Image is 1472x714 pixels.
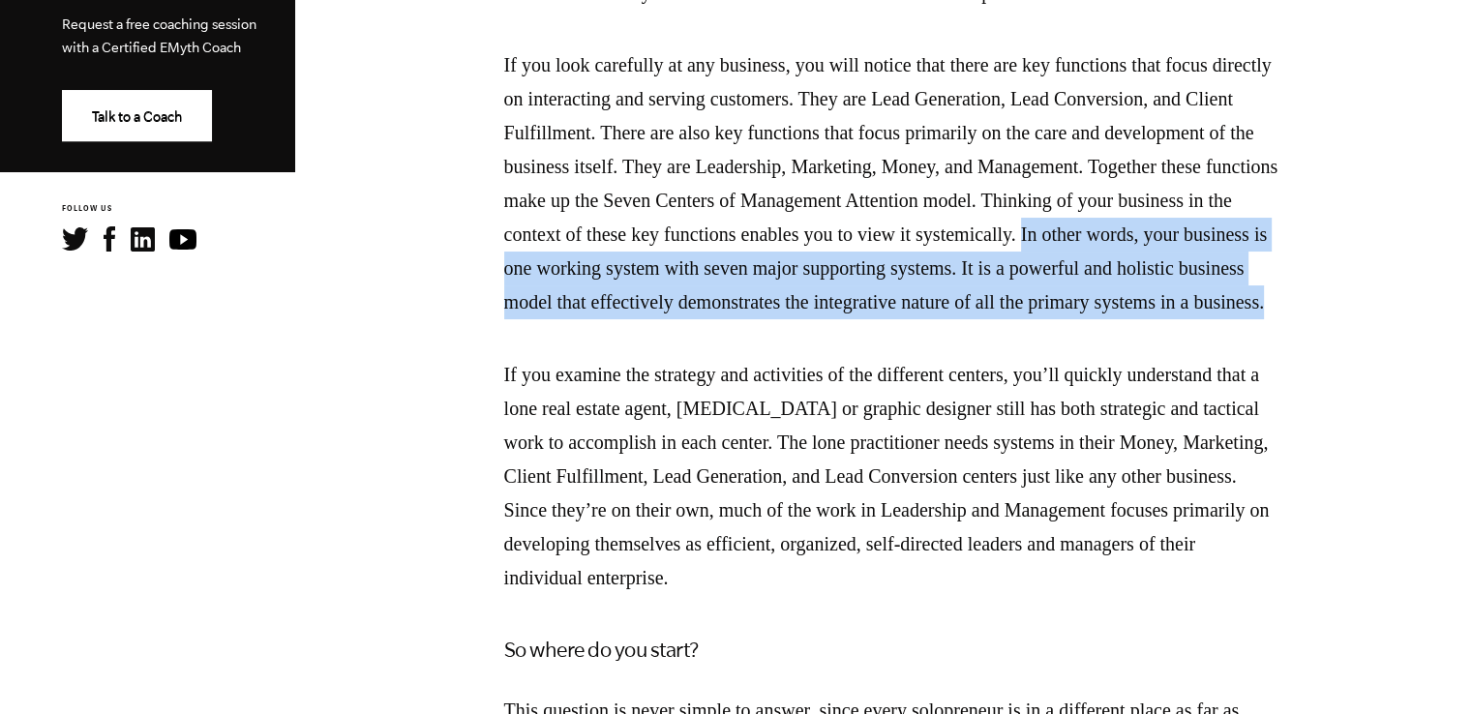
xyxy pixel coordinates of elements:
[504,358,1278,595] p: If you examine the strategy and activities of the different centers, you’ll quickly understand th...
[62,13,264,59] p: Request a free coaching session with a Certified EMyth Coach
[131,227,155,252] img: LinkedIn
[62,203,295,216] h6: FOLLOW US
[1375,621,1472,714] iframe: Chat Widget
[504,634,1278,665] h3: So where do you start?
[104,226,115,252] img: Facebook
[1375,621,1472,714] div: Widget de chat
[62,90,212,141] a: Talk to a Coach
[92,109,182,125] span: Talk to a Coach
[62,227,88,251] img: Twitter
[504,48,1278,319] p: If you look carefully at any business, you will notice that there are key functions that focus di...
[169,229,196,250] img: YouTube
